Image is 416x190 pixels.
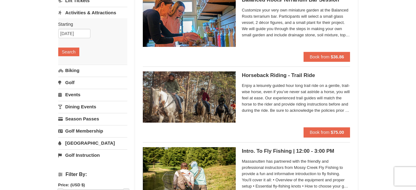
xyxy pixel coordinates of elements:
a: Golf Membership [58,125,127,137]
a: Golf Instruction [58,149,127,161]
span: Customize your very own miniature garden at the Balanced Roots terrarium bar. Participants will s... [242,7,350,38]
a: Biking [58,65,127,76]
a: Season Passes [58,113,127,124]
a: Activities & Attractions [58,7,127,18]
span: Enjoy a leisurely guided hour long trail ride on a gentle, trail-wise horse, even if you’ve never... [242,83,350,114]
a: Dining Events [58,101,127,112]
a: Golf [58,77,127,88]
button: Book from $75.00 [304,127,350,137]
strong: Price: (USD $) [58,183,85,187]
a: [GEOGRAPHIC_DATA] [58,137,127,149]
strong: $36.86 [331,54,344,59]
h5: Intro. To Fly Fishing | 12:00 - 3:00 PM [242,148,350,154]
button: Book from $36.86 [304,52,350,62]
span: Book from [310,54,330,59]
img: 21584748-79-4e8ac5ed.jpg [143,71,236,122]
span: Book from [310,130,330,135]
button: Search [58,47,79,56]
label: Starting [58,21,123,27]
h5: Horseback Riding - Trail Ride [242,72,350,79]
strong: $75.00 [331,130,344,135]
a: Events [58,89,127,100]
span: Massanutten has partnered with the friendly and professional instructors from Mossy Creek Fly Fis... [242,158,350,189]
h4: Filter By: [58,172,127,177]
